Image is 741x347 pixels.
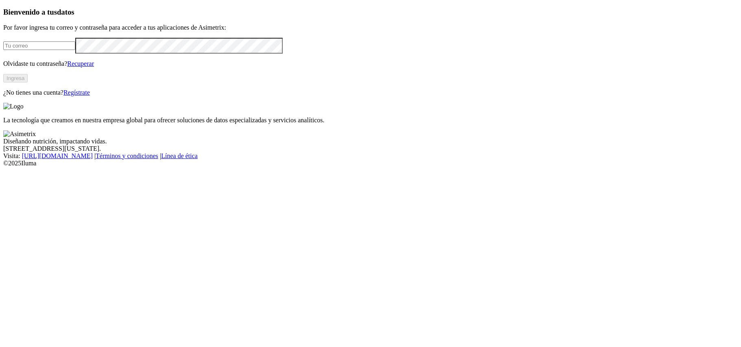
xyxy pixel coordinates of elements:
img: Asimetrix [3,130,36,138]
div: Visita : | | [3,152,738,160]
div: [STREET_ADDRESS][US_STATE]. [3,145,738,152]
img: Logo [3,103,24,110]
p: Olvidaste tu contraseña? [3,60,738,67]
a: Términos y condiciones [96,152,158,159]
a: Línea de ética [161,152,198,159]
button: Ingresa [3,74,28,82]
div: © 2025 Iluma [3,160,738,167]
input: Tu correo [3,41,75,50]
a: Regístrate [63,89,90,96]
a: Recuperar [67,60,94,67]
p: Por favor ingresa tu correo y contraseña para acceder a tus aplicaciones de Asimetrix: [3,24,738,31]
p: La tecnología que creamos en nuestra empresa global para ofrecer soluciones de datos especializad... [3,117,738,124]
a: [URL][DOMAIN_NAME] [22,152,93,159]
div: Diseñando nutrición, impactando vidas. [3,138,738,145]
span: datos [57,8,74,16]
p: ¿No tienes una cuenta? [3,89,738,96]
h3: Bienvenido a tus [3,8,738,17]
